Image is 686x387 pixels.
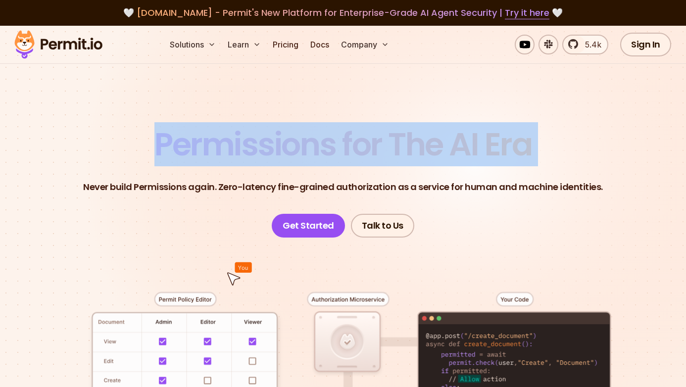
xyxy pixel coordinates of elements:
[272,214,345,238] a: Get Started
[137,6,549,19] span: [DOMAIN_NAME] - Permit's New Platform for Enterprise-Grade AI Agent Security |
[337,35,393,54] button: Company
[562,35,608,54] a: 5.4k
[579,39,601,50] span: 5.4k
[306,35,333,54] a: Docs
[154,122,532,166] span: Permissions for The AI Era
[10,28,107,61] img: Permit logo
[351,214,414,238] a: Talk to Us
[166,35,220,54] button: Solutions
[620,33,671,56] a: Sign In
[224,35,265,54] button: Learn
[505,6,549,19] a: Try it here
[83,180,603,194] p: Never build Permissions again. Zero-latency fine-grained authorization as a service for human and...
[24,6,662,20] div: 🤍 🤍
[269,35,302,54] a: Pricing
